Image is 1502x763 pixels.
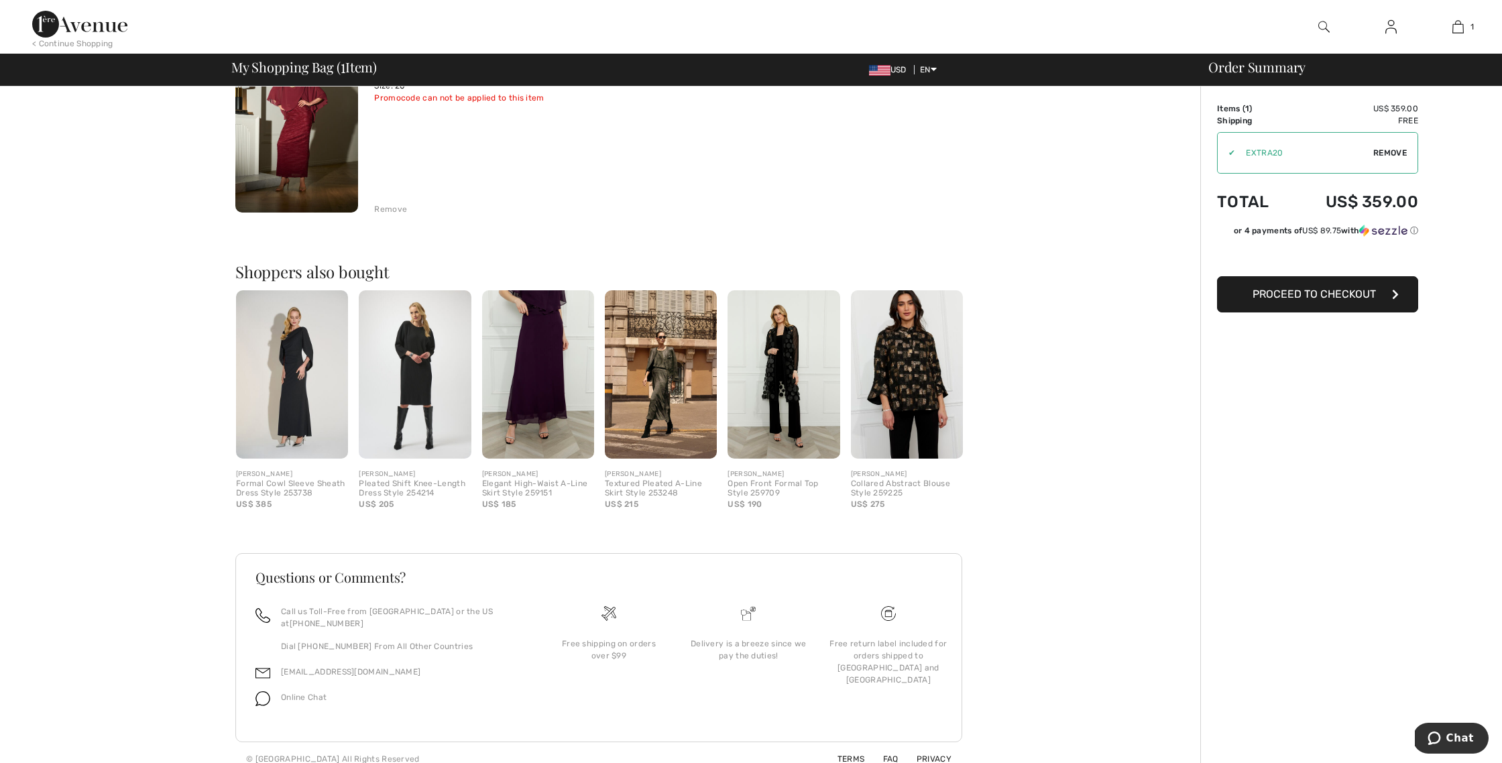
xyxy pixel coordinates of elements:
[281,605,523,630] p: Call us Toll-Free from [GEOGRAPHIC_DATA] or the US at
[1373,147,1407,159] span: Remove
[881,606,896,621] img: Free shipping on orders over $99
[689,638,807,662] div: Delivery is a breeze since we pay the duties!
[482,469,594,479] div: [PERSON_NAME]
[605,469,717,479] div: [PERSON_NAME]
[1217,115,1289,127] td: Shipping
[728,500,762,509] span: US$ 190
[1425,19,1491,35] a: 1
[341,57,345,74] span: 1
[1253,288,1376,300] span: Proceed to Checkout
[1234,225,1418,237] div: or 4 payments of with
[851,290,963,459] img: Collared Abstract Blouse Style 259225
[605,500,638,509] span: US$ 215
[1302,226,1341,235] span: US$ 89.75
[605,290,717,459] img: Textured Pleated A-Line Skirt Style 253248
[255,691,270,706] img: chat
[1217,225,1418,241] div: or 4 payments ofUS$ 89.75withSezzle Click to learn more about Sezzle
[1192,60,1494,74] div: Order Summary
[235,28,358,213] img: Maxi Sheath Ruched Dress Style 253739
[829,638,947,686] div: Free return label included for orders shipped to [GEOGRAPHIC_DATA] and [GEOGRAPHIC_DATA]
[1375,19,1407,36] a: Sign In
[359,479,471,498] div: Pleated Shift Knee-Length Dress Style 254214
[1415,723,1489,756] iframe: Opens a widget where you can chat to one of our agents
[728,479,840,498] div: Open Front Formal Top Style 259709
[359,469,471,479] div: [PERSON_NAME]
[1217,103,1289,115] td: Items ( )
[482,290,594,459] img: Elegant High-Waist A-Line Skirt Style 259151
[290,619,363,628] a: [PHONE_NUMBER]
[235,263,973,280] h2: Shoppers also bought
[32,11,127,38] img: 1ère Avenue
[1245,104,1249,113] span: 1
[1235,133,1373,173] input: Promo code
[255,608,270,623] img: call
[728,290,840,459] img: Open Front Formal Top Style 259709
[1289,103,1418,115] td: US$ 359.00
[255,666,270,681] img: email
[920,65,937,74] span: EN
[374,203,407,215] div: Remove
[1318,19,1330,35] img: search the website
[550,638,668,662] div: Free shipping on orders over $99
[236,469,348,479] div: [PERSON_NAME]
[281,640,523,652] p: Dial [PHONE_NUMBER] From All Other Countries
[281,667,420,677] a: [EMAIL_ADDRESS][DOMAIN_NAME]
[605,479,717,498] div: Textured Pleated A-Line Skirt Style 253248
[1452,19,1464,35] img: My Bag
[1289,179,1418,225] td: US$ 359.00
[1385,19,1397,35] img: My Info
[1218,147,1235,159] div: ✔
[728,469,840,479] div: [PERSON_NAME]
[374,92,610,104] div: Promocode can not be applied to this item
[359,290,471,459] img: Pleated Shift Knee-Length Dress Style 254214
[236,500,272,509] span: US$ 385
[482,500,516,509] span: US$ 185
[359,500,394,509] span: US$ 205
[601,606,616,621] img: Free shipping on orders over $99
[32,38,113,50] div: < Continue Shopping
[851,479,963,498] div: Collared Abstract Blouse Style 259225
[281,693,327,702] span: Online Chat
[255,571,942,584] h3: Questions or Comments?
[236,290,348,459] img: Formal Cowl Sleeve Sheath Dress Style 253738
[1470,21,1474,33] span: 1
[1359,225,1407,237] img: Sezzle
[851,469,963,479] div: [PERSON_NAME]
[1217,241,1418,272] iframe: PayPal-paypal
[236,479,348,498] div: Formal Cowl Sleeve Sheath Dress Style 253738
[231,60,377,74] span: My Shopping Bag ( Item)
[869,65,912,74] span: USD
[851,500,885,509] span: US$ 275
[1289,115,1418,127] td: Free
[482,479,594,498] div: Elegant High-Waist A-Line Skirt Style 259151
[1217,179,1289,225] td: Total
[741,606,756,621] img: Delivery is a breeze since we pay the duties!
[869,65,890,76] img: US Dollar
[1217,276,1418,312] button: Proceed to Checkout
